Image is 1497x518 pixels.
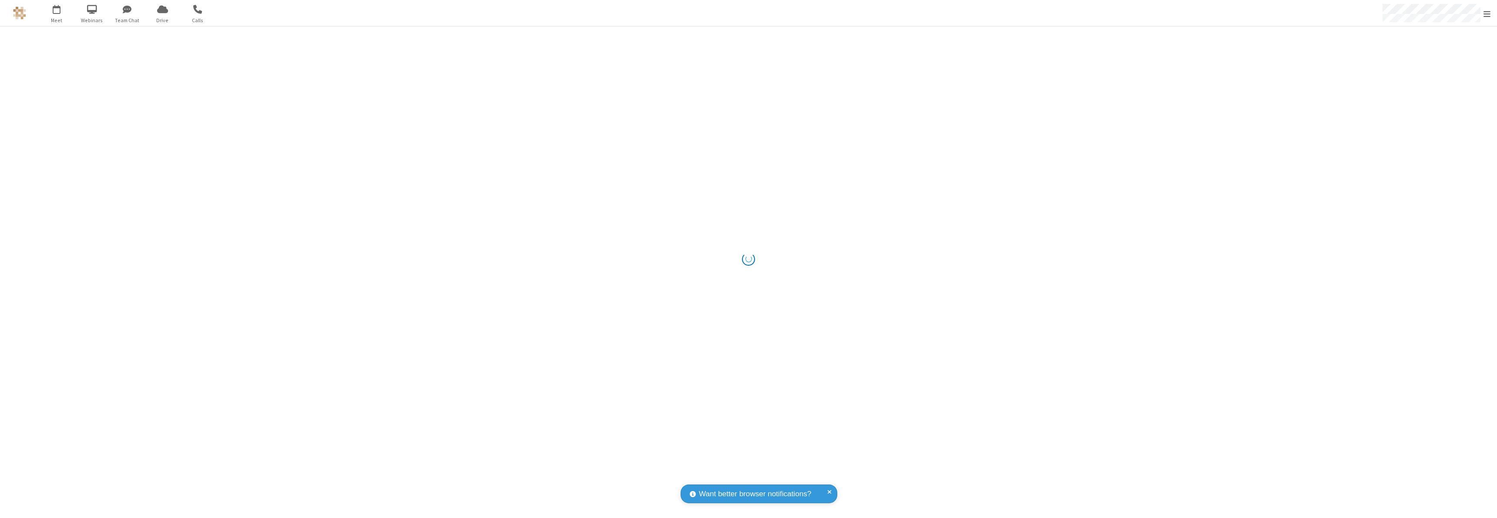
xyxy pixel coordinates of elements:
[699,488,811,500] span: Want better browser notifications?
[13,7,26,20] img: QA Selenium DO NOT DELETE OR CHANGE
[146,17,179,24] span: Drive
[111,17,144,24] span: Team Chat
[1475,495,1490,512] iframe: Chat
[76,17,108,24] span: Webinars
[40,17,73,24] span: Meet
[181,17,214,24] span: Calls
